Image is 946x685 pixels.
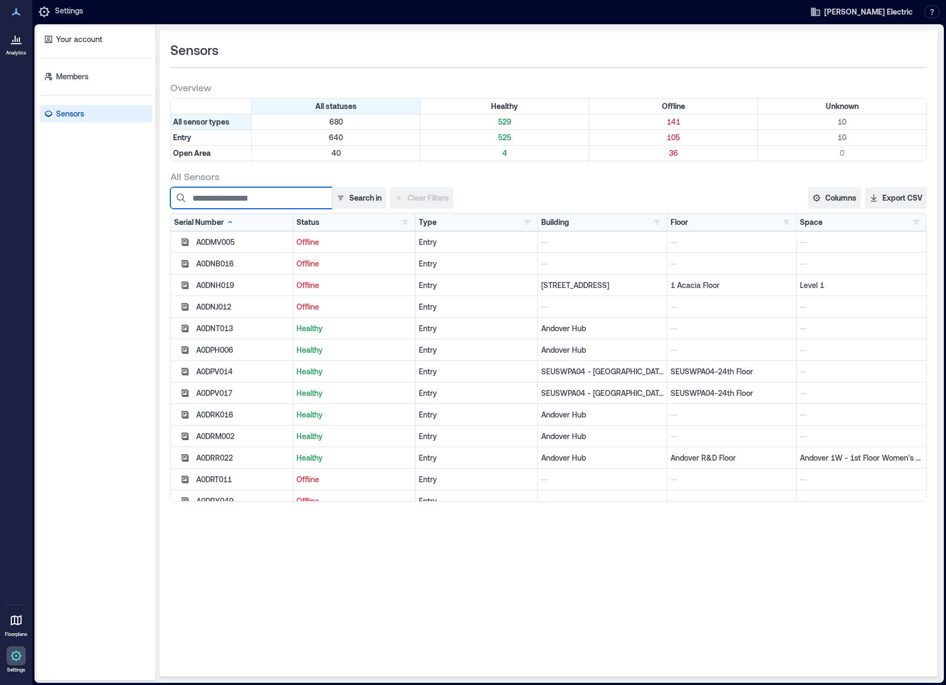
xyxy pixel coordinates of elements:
div: Serial Number [174,217,234,228]
p: -- [800,237,923,248]
p: -- [671,496,793,506]
div: Entry [419,474,534,485]
div: Space [800,217,823,228]
p: Offline [296,302,412,312]
button: [PERSON_NAME] Electric [807,3,916,20]
p: Offline [296,496,412,506]
div: A0DNT013 [196,323,289,334]
div: A0DRK016 [196,409,289,420]
p: Andover Hub [541,431,664,442]
div: Type [419,217,437,228]
span: Sensors [170,42,218,59]
div: A0DRY049 [196,496,289,506]
div: Filter by Type: Open Area [171,146,252,161]
div: A0DRT011 [196,474,289,485]
p: 1 Acacia Floor [671,280,793,291]
p: Offline [296,280,412,291]
p: 40 [254,148,418,159]
a: Members [40,68,152,85]
div: A0DRM002 [196,431,289,442]
p: Healthy [296,388,412,399]
div: Filter by Type: Entry & Status: Healthy [420,130,589,145]
p: Andover 1W - 1st Floor Women's Restroom [800,453,923,463]
div: A0DNH019 [196,280,289,291]
div: Entry [419,431,534,442]
div: All sensor types [171,114,252,129]
p: Healthy [296,431,412,442]
div: Entry [419,302,534,312]
a: Analytics [3,26,30,59]
div: Filter by Type: Entry [171,130,252,145]
button: Clear Filters [390,187,453,209]
p: 640 [254,132,418,143]
div: Entry [419,258,534,269]
div: Entry [419,366,534,377]
div: A0DRR022 [196,453,289,463]
div: Entry [419,388,534,399]
p: Analytics [6,50,26,56]
p: SEUSWPA04-24th Floor [671,366,793,377]
span: Overview [170,81,211,94]
p: Sensors [56,108,84,119]
p: -- [800,388,923,399]
p: 105 [591,132,755,143]
a: Settings [3,643,29,676]
div: All statuses [252,99,420,114]
div: Entry [419,409,534,420]
p: -- [671,431,793,442]
a: Floorplans [2,607,31,641]
div: Filter by Status: Offline [589,99,758,114]
p: -- [800,258,923,269]
p: Andover Hub [541,323,664,334]
p: 141 [591,117,755,127]
p: Members [56,71,88,82]
p: -- [800,496,923,506]
button: Export CSV [865,187,927,209]
div: Entry [419,453,534,463]
p: Offline [296,258,412,269]
div: Status [296,217,320,228]
p: -- [671,474,793,485]
div: A0DPH006 [196,345,289,355]
div: Entry [419,323,534,334]
p: Andover R&D Floor [671,453,793,463]
p: Andover Hub [541,409,664,420]
button: Columns [808,187,861,209]
div: Building [541,217,569,228]
p: Healthy [296,323,412,334]
p: Healthy [296,453,412,463]
p: -- [541,237,664,248]
p: 680 [254,117,418,127]
p: -- [671,237,793,248]
p: Healthy [296,366,412,377]
div: A0DMV005 [196,237,289,248]
p: Offline [296,474,412,485]
div: Entry [419,237,534,248]
p: Level 1 [800,280,923,291]
p: -- [671,323,793,334]
p: Healthy [296,409,412,420]
p: Offline [296,237,412,248]
div: Entry [419,345,534,355]
p: Settings [7,667,25,673]
div: Filter by Type: Entry & Status: Offline [589,130,758,145]
button: Search in [332,187,386,209]
p: Healthy [296,345,412,355]
p: -- [800,431,923,442]
p: -- [800,345,923,355]
div: A0DPV017 [196,388,289,399]
p: SEUSWPA04-24th Floor [671,388,793,399]
span: [PERSON_NAME] Electric [824,6,913,17]
p: 10 [760,132,924,143]
div: Filter by Status: Unknown [758,99,926,114]
p: 4 [423,148,586,159]
p: [STREET_ADDRESS] [541,280,664,291]
a: Sensors [40,105,152,122]
div: Filter by Type: Open Area & Status: Healthy [420,146,589,161]
p: -- [671,409,793,420]
p: -- [671,258,793,269]
p: Andover Hub [541,453,664,463]
div: Entry [419,496,534,506]
p: 0 [760,148,924,159]
p: Floorplans [5,631,27,638]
